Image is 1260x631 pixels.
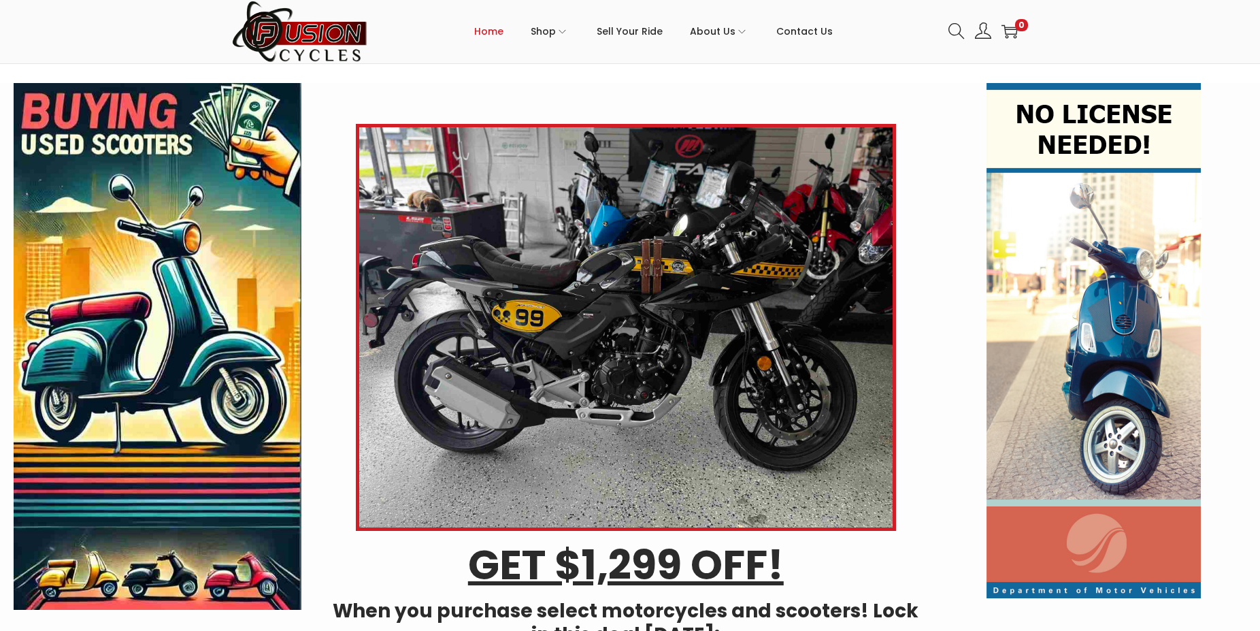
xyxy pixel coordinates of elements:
[474,14,503,48] span: Home
[531,1,569,62] a: Shop
[597,1,663,62] a: Sell Your Ride
[597,14,663,48] span: Sell Your Ride
[776,14,833,48] span: Contact Us
[690,1,749,62] a: About Us
[368,1,938,62] nav: Primary navigation
[531,14,556,48] span: Shop
[690,14,735,48] span: About Us
[474,1,503,62] a: Home
[468,536,784,594] u: GET $1,299 OFF!
[1001,23,1018,39] a: 0
[776,1,833,62] a: Contact Us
